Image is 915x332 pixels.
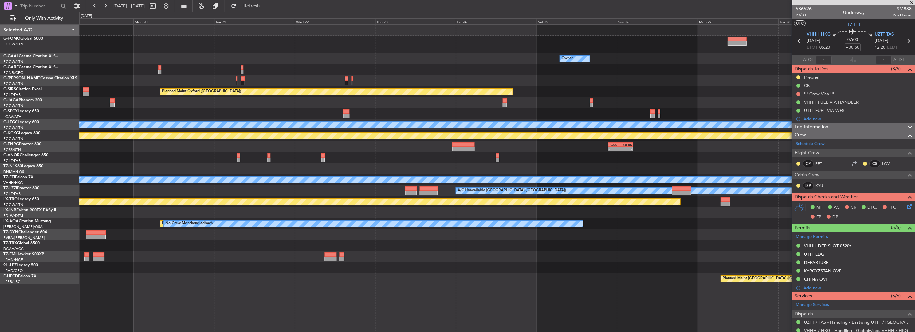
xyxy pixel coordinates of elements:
[3,224,43,229] a: [PERSON_NAME]/QSA
[3,197,39,201] a: LX-TROLegacy 650
[3,142,41,146] a: G-ENRGPraetor 600
[3,274,36,278] a: F-HECDFalcon 7X
[20,1,59,11] input: Trip Number
[816,214,821,221] span: FP
[804,108,844,113] div: UTTT FUEL VIA WFS
[3,246,24,251] a: DGAA/ACC
[3,54,58,58] a: G-GAALCessna Citation XLS+
[238,4,266,8] span: Refresh
[795,193,858,201] span: Dispatch Checks and Weather
[698,18,778,24] div: Mon 27
[3,268,23,273] a: LFMD/CEQ
[815,161,830,167] a: PET
[537,18,617,24] div: Sat 25
[3,279,21,284] a: LFPB/LBG
[3,175,15,179] span: T7-FFI
[795,310,813,318] span: Dispatch
[3,153,20,157] span: G-VNOR
[875,31,894,38] span: UZTT TAS
[162,219,226,229] div: Planned Maint [GEOGRAPHIC_DATA]
[3,197,18,201] span: LX-TRO
[795,149,819,157] span: Flight Crew
[3,76,40,80] span: G-[PERSON_NAME]
[3,37,20,41] span: G-FOMO
[796,5,812,12] span: 536526
[843,9,865,16] div: Underway
[3,120,18,124] span: G-LEGC
[795,292,812,300] span: Services
[162,87,241,97] div: Planned Maint Oxford ([GEOGRAPHIC_DATA])
[81,13,92,19] div: [DATE]
[882,161,897,167] a: LQV
[795,131,806,139] span: Crew
[804,268,841,274] div: KYRGYZSTAN OVF
[795,171,820,179] span: Cabin Crew
[723,274,828,284] div: Planned Maint [GEOGRAPHIC_DATA] ([GEOGRAPHIC_DATA])
[807,38,820,44] span: [DATE]
[803,160,814,167] div: CP
[804,83,810,88] div: CB
[3,241,40,245] a: T7-TRXGlobal 6500
[804,319,912,325] a: UZTT / TAS - Handling - Eastwing UTTT / [GEOGRAPHIC_DATA]
[375,18,456,24] div: Thu 23
[3,87,16,91] span: G-SIRS
[3,191,21,196] a: EGLF/FAB
[3,208,16,212] span: LX-INB
[617,18,698,24] div: Sun 26
[17,16,70,21] span: Only With Activity
[3,81,23,86] a: EGGW/LTN
[3,54,19,58] span: G-GAAL
[796,302,829,308] a: Manage Services
[888,204,896,211] span: FFC
[832,214,838,221] span: DP
[3,202,23,207] a: EGGW/LTN
[3,158,21,163] a: EGLF/FAB
[3,87,42,91] a: G-SIRSCitation Excel
[3,252,44,256] a: T7-EMIHawker 900XP
[3,147,21,152] a: EGSS/STN
[796,234,828,240] a: Manage Permits
[3,109,18,113] span: G-SPCY
[875,38,888,44] span: [DATE]
[803,57,814,63] span: ATOT
[3,70,23,75] a: EGNR/CEG
[165,219,213,229] div: No Crew Monchengladbach
[847,21,860,28] span: T7-FFI
[815,183,830,189] a: KYU
[214,18,295,24] div: Tue 21
[620,143,632,147] div: OERK
[609,143,620,147] div: EGSS
[3,164,22,168] span: T7-N1960
[893,5,912,12] span: LSM888
[3,131,19,135] span: G-KGKG
[3,235,45,240] a: EVRA/[PERSON_NAME]
[807,44,818,51] span: ETOT
[620,147,632,151] div: -
[3,65,19,69] span: G-GARE
[3,98,42,102] a: G-JAGAPhenom 300
[3,76,77,80] a: G-[PERSON_NAME]Cessna Citation XLS
[3,252,16,256] span: T7-EMI
[796,12,812,18] span: P3/30
[3,42,23,47] a: EGGW/LTN
[3,65,58,69] a: G-GARECessna Citation XLS+
[3,120,39,124] a: G-LEGCLegacy 600
[804,260,829,265] div: DEPARTURE
[3,241,17,245] span: T7-TRX
[609,147,620,151] div: -
[795,224,810,232] span: Permits
[795,123,828,131] span: Leg Information
[3,103,23,108] a: EGGW/LTN
[819,44,830,51] span: 05:20
[7,13,72,24] button: Only With Activity
[804,251,824,257] div: UTTT LDG
[891,65,901,72] span: (3/5)
[847,37,858,43] span: 07:00
[893,12,912,18] span: Pos Owner
[3,180,23,185] a: VHHH/HKG
[807,31,831,38] span: VHHH HKG
[3,186,17,190] span: T7-LZZI
[804,276,828,282] div: CHINA OVF
[891,224,901,231] span: (5/5)
[794,20,806,26] button: UTC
